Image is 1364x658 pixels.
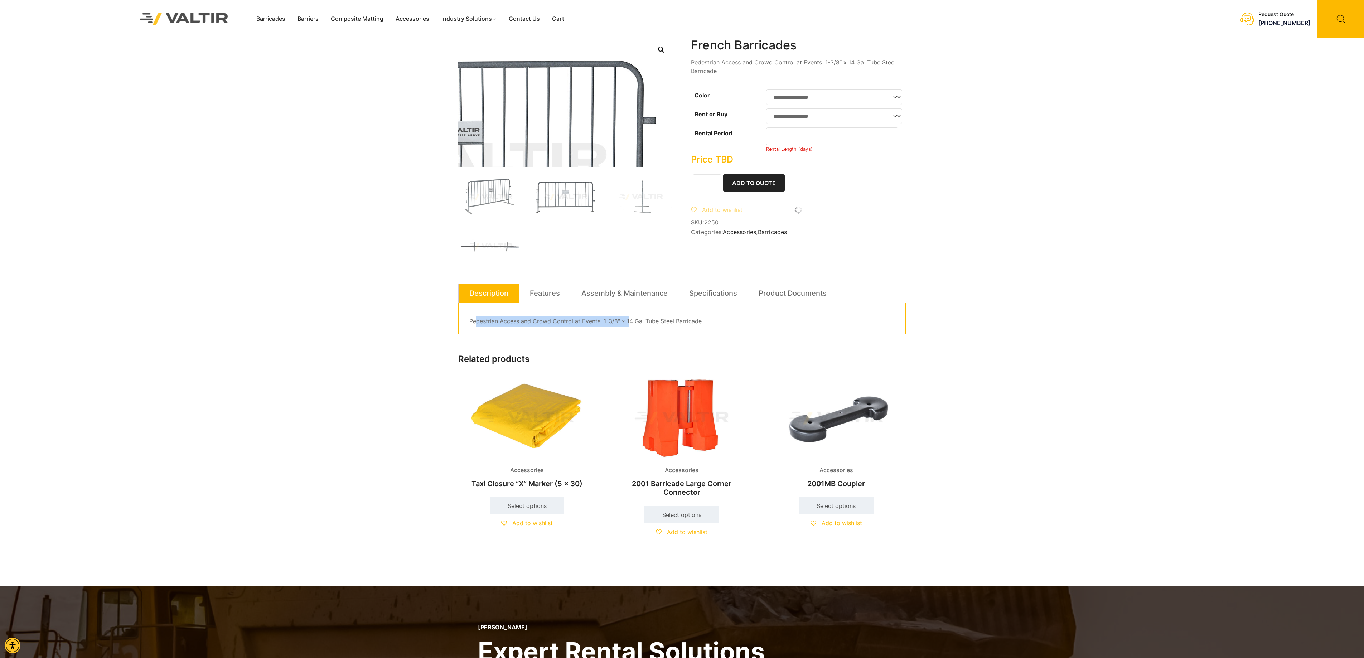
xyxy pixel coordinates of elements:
small: Rental Length (days) [766,146,813,152]
span: Add to wishlist [667,528,707,536]
img: Accessories [768,377,905,460]
a: Accessories2001 Barricade Large Corner Connector [613,377,750,500]
a: Add to wishlist [656,528,707,536]
a: Specifications [689,284,737,303]
a: Barricades [758,228,787,236]
span: Accessories [505,465,549,476]
span: Accessories [814,465,858,476]
span: 2250 [704,219,719,226]
span: SKU: [691,219,906,226]
h1: French Barricades [691,38,906,53]
a: Accessories [723,228,756,236]
a: Barricades [250,14,291,24]
a: Assembly & Maintenance [581,284,668,303]
a: Open this option [655,43,668,56]
a: Industry Solutions [435,14,503,24]
img: A metallic crowd control barrier with vertical bars and a sign labeled "VALTIR" in the center. [533,178,598,216]
span: Add to wishlist [822,519,862,527]
a: Cart [546,14,570,24]
a: Accessories [390,14,435,24]
img: FrenchBar_3Q-1.jpg [458,178,523,216]
input: Product quantity [693,174,721,192]
a: Composite Matting [325,14,390,24]
label: Rent or Buy [695,111,727,118]
div: Request Quote [1258,11,1310,18]
a: Select options for “Taxi Closure “X” Marker (5 x 30)” [490,497,564,514]
bdi: Price TBD [691,154,733,165]
span: Categories: , [691,229,906,236]
div: Accessibility Menu [5,638,20,653]
img: Valtir Rentals [131,4,238,34]
img: A metallic crowd control barrier with vertical bars and a sign labeled "VALTIR." [246,34,676,292]
h2: 2001MB Coupler [768,476,905,492]
button: Add to Quote [723,174,785,192]
a: AccessoriesTaxi Closure “X” Marker (5 x 30) [458,377,596,492]
a: Select options for “2001 Barricade Large Corner Connector” [644,506,719,523]
span: Add to wishlist [512,519,553,527]
img: Accessories [458,377,596,460]
span: Accessories [659,465,704,476]
h2: Related products [458,354,906,364]
h2: Taxi Closure “X” Marker (5 x 30) [458,476,596,492]
img: Accessories [613,377,750,460]
input: Number [766,127,898,145]
p: Pedestrian Access and Crowd Control at Events. 1-3/8″ x 14 Ga. Tube Steel Barricade [469,316,895,327]
img: A long, straight metal bar with two perpendicular extensions on either side, likely a tool or par... [458,227,523,266]
h2: 2001 Barricade Large Corner Connector [613,476,750,500]
p: Pedestrian Access and Crowd Control at Events. 1-3/8″ x 14 Ga. Tube Steel Barricade [691,58,906,75]
a: Features [530,284,560,303]
th: Rental Period [691,126,766,154]
label: Color [695,92,710,99]
a: Select options for “2001MB Coupler” [799,497,874,514]
p: [PERSON_NAME] [478,624,765,631]
a: Add to wishlist [501,519,553,527]
a: Contact Us [503,14,546,24]
a: call (888) 496-3625 [1258,19,1310,26]
a: Product Documents [759,284,827,303]
a: Accessories2001MB Coupler [768,377,905,492]
img: A vertical metal stand with a base, designed for stability, shown against a plain background. [609,178,673,216]
a: Description [469,284,508,303]
a: Add to wishlist [811,519,862,527]
a: Barriers [291,14,325,24]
